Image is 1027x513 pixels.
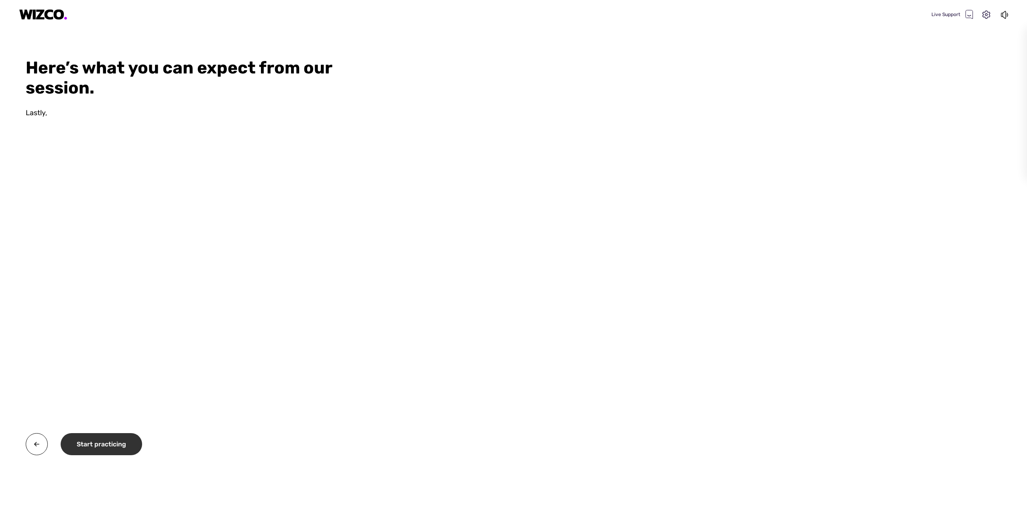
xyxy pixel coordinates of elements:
img: twa0v+wMBzw8O7hXOoXfZwY4Rs7V4QQI7OXhSEnh6TzU1B8CMcie5QIvElVkpoMP8DJr7EI0p8Ns6ryRf5n4wFbqwEIwXmb+H... [26,433,48,455]
div: Live Support [931,10,973,19]
div: Here’s what you can expect from our session. [26,58,385,98]
div: Lastly, [26,108,385,118]
div: Start practicing [61,433,142,455]
img: logo [19,9,67,20]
